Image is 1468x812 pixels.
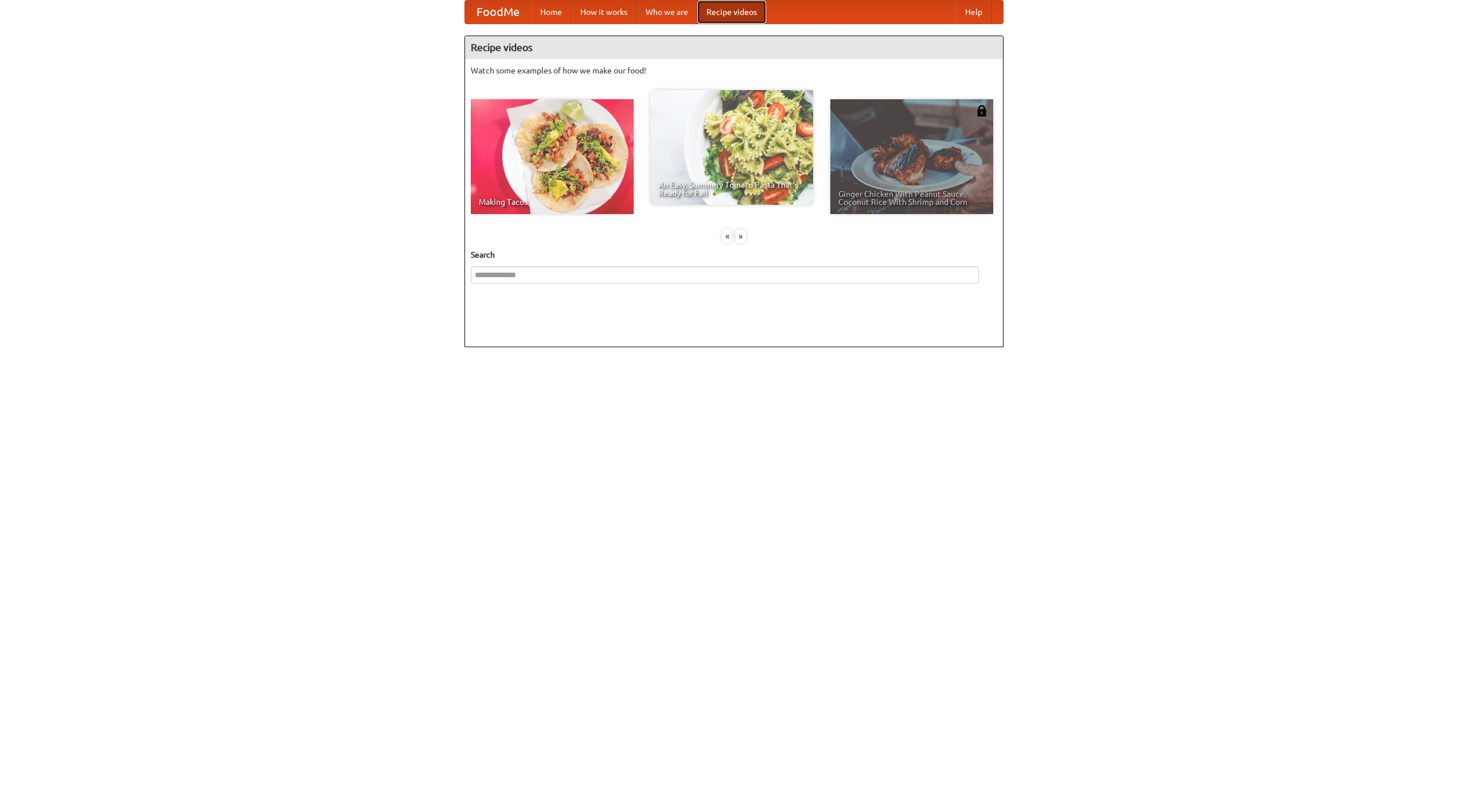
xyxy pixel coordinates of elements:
div: « [722,229,732,243]
h5: Search [471,249,997,261]
a: Home [531,1,571,24]
a: Making Tacos [471,99,634,214]
div: » [736,229,746,243]
span: An Easy, Summery Tomato Pasta That's Ready for Fall [658,181,805,197]
a: Help [956,1,991,24]
h4: Recipe videos [465,36,1003,59]
a: Recipe videos [697,1,766,24]
img: 483408.png [976,105,987,116]
a: An Easy, Summery Tomato Pasta That's Ready for Fall [650,90,813,205]
a: FoodMe [465,1,531,24]
span: Making Tacos [479,198,626,206]
a: Who we are [637,1,697,24]
a: How it works [571,1,637,24]
p: Watch some examples of how we make our food! [471,65,997,76]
